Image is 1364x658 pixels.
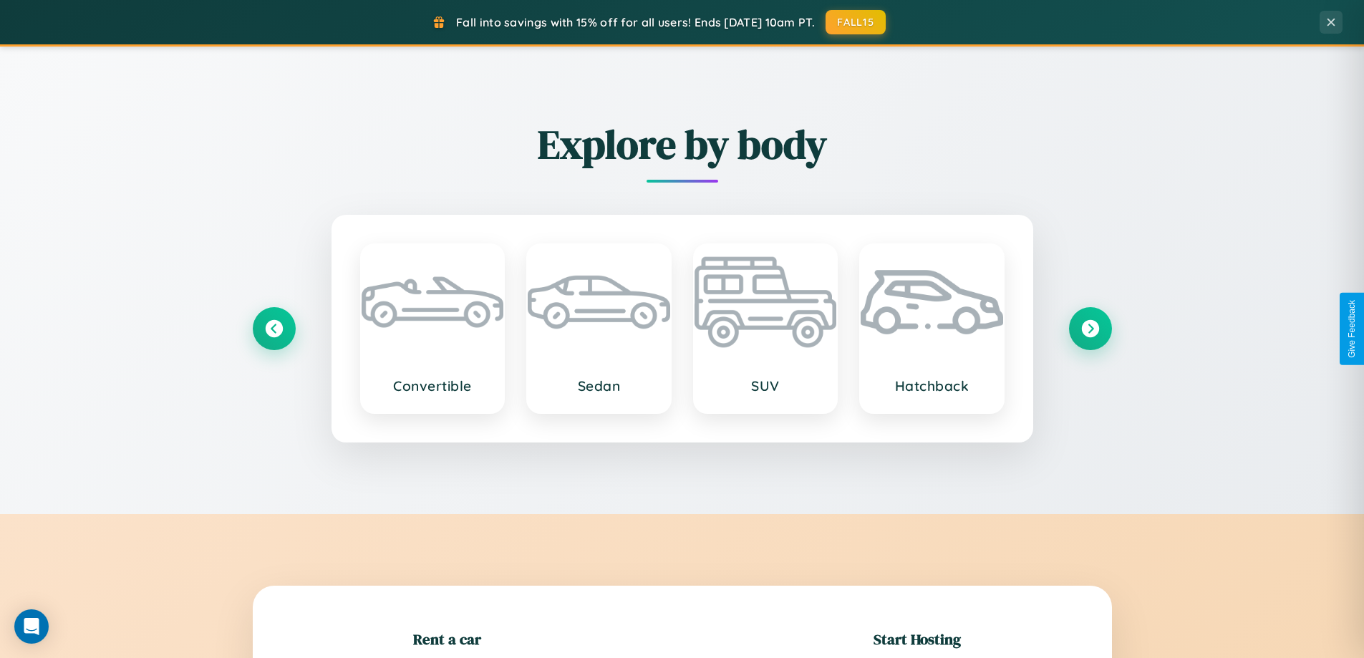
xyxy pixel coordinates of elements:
[875,377,989,395] h3: Hatchback
[376,377,490,395] h3: Convertible
[709,377,823,395] h3: SUV
[1347,300,1357,358] div: Give Feedback
[413,629,481,649] h2: Rent a car
[14,609,49,644] div: Open Intercom Messenger
[874,629,961,649] h2: Start Hosting
[826,10,886,34] button: FALL15
[456,15,815,29] span: Fall into savings with 15% off for all users! Ends [DATE] 10am PT.
[542,377,656,395] h3: Sedan
[253,117,1112,172] h2: Explore by body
